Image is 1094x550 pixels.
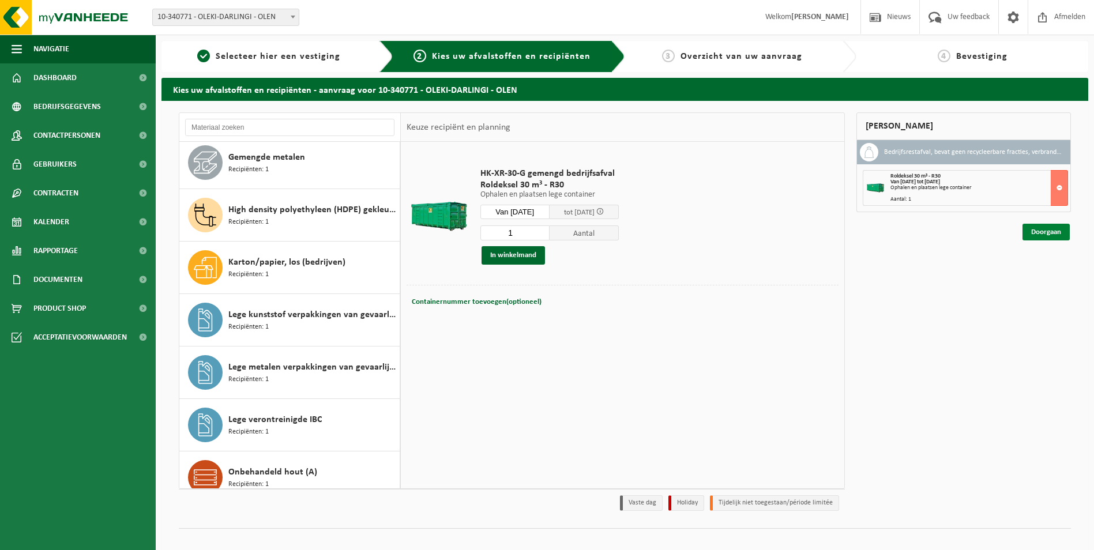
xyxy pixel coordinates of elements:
[411,294,543,310] button: Containernummer toevoegen(optioneel)
[161,78,1088,100] h2: Kies uw afvalstoffen en recipiënten - aanvraag voor 10-340771 - OLEKI-DARLINGI - OLEN
[167,50,370,63] a: 1Selecteer hier een vestiging
[1022,224,1070,240] a: Doorgaan
[179,294,400,346] button: Lege kunststof verpakkingen van gevaarlijke stoffen Recipiënten: 1
[228,374,269,385] span: Recipiënten: 1
[33,121,100,150] span: Contactpersonen
[480,205,550,219] input: Selecteer datum
[550,225,619,240] span: Aantal
[179,189,400,242] button: High density polyethyleen (HDPE) gekleurd Recipiënten: 1
[432,52,591,61] span: Kies uw afvalstoffen en recipiënten
[33,92,101,121] span: Bedrijfsgegevens
[33,294,86,323] span: Product Shop
[228,203,397,217] span: High density polyethyleen (HDPE) gekleurd
[791,13,849,21] strong: [PERSON_NAME]
[179,451,400,504] button: Onbehandeld hout (A) Recipiënten: 1
[710,495,839,511] li: Tijdelijk niet toegestaan/période limitée
[668,495,704,511] li: Holiday
[228,322,269,333] span: Recipiënten: 1
[33,265,82,294] span: Documenten
[33,35,69,63] span: Navigatie
[33,323,127,352] span: Acceptatievoorwaarden
[185,119,394,136] input: Materiaal zoeken
[197,50,210,62] span: 1
[33,236,78,265] span: Rapportage
[620,495,663,511] li: Vaste dag
[412,298,542,306] span: Containernummer toevoegen(optioneel)
[216,52,340,61] span: Selecteer hier een vestiging
[480,168,619,179] span: HK-XR-30-G gemengd bedrijfsafval
[401,113,516,142] div: Keuze recipiënt en planning
[890,197,1067,202] div: Aantal: 1
[413,50,426,62] span: 2
[856,112,1071,140] div: [PERSON_NAME]
[33,208,69,236] span: Kalender
[681,52,802,61] span: Overzicht van uw aanvraag
[228,413,322,427] span: Lege verontreinigde IBC
[228,150,305,164] span: Gemengde metalen
[179,399,400,451] button: Lege verontreinigde IBC Recipiënten: 1
[152,9,299,26] span: 10-340771 - OLEKI-DARLINGI - OLEN
[33,150,77,179] span: Gebruikers
[884,143,1062,161] h3: Bedrijfsrestafval, bevat geen recycleerbare fracties, verbrandbaar na verkleining
[179,137,400,189] button: Gemengde metalen Recipiënten: 1
[228,255,345,269] span: Karton/papier, los (bedrijven)
[228,427,269,438] span: Recipiënten: 1
[480,179,619,191] span: Roldeksel 30 m³ - R30
[956,52,1007,61] span: Bevestiging
[179,242,400,294] button: Karton/papier, los (bedrijven) Recipiënten: 1
[564,209,595,216] span: tot [DATE]
[228,164,269,175] span: Recipiënten: 1
[153,9,299,25] span: 10-340771 - OLEKI-DARLINGI - OLEN
[179,346,400,399] button: Lege metalen verpakkingen van gevaarlijke stoffen Recipiënten: 1
[228,217,269,228] span: Recipiënten: 1
[228,479,269,490] span: Recipiënten: 1
[890,185,1067,191] div: Ophalen en plaatsen lege container
[890,179,940,185] strong: Van [DATE] tot [DATE]
[228,465,317,479] span: Onbehandeld hout (A)
[228,308,397,322] span: Lege kunststof verpakkingen van gevaarlijke stoffen
[938,50,950,62] span: 4
[480,191,619,199] p: Ophalen en plaatsen lege container
[890,173,941,179] span: Roldeksel 30 m³ - R30
[33,179,78,208] span: Contracten
[482,246,545,265] button: In winkelmand
[662,50,675,62] span: 3
[228,269,269,280] span: Recipiënten: 1
[33,63,77,92] span: Dashboard
[228,360,397,374] span: Lege metalen verpakkingen van gevaarlijke stoffen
